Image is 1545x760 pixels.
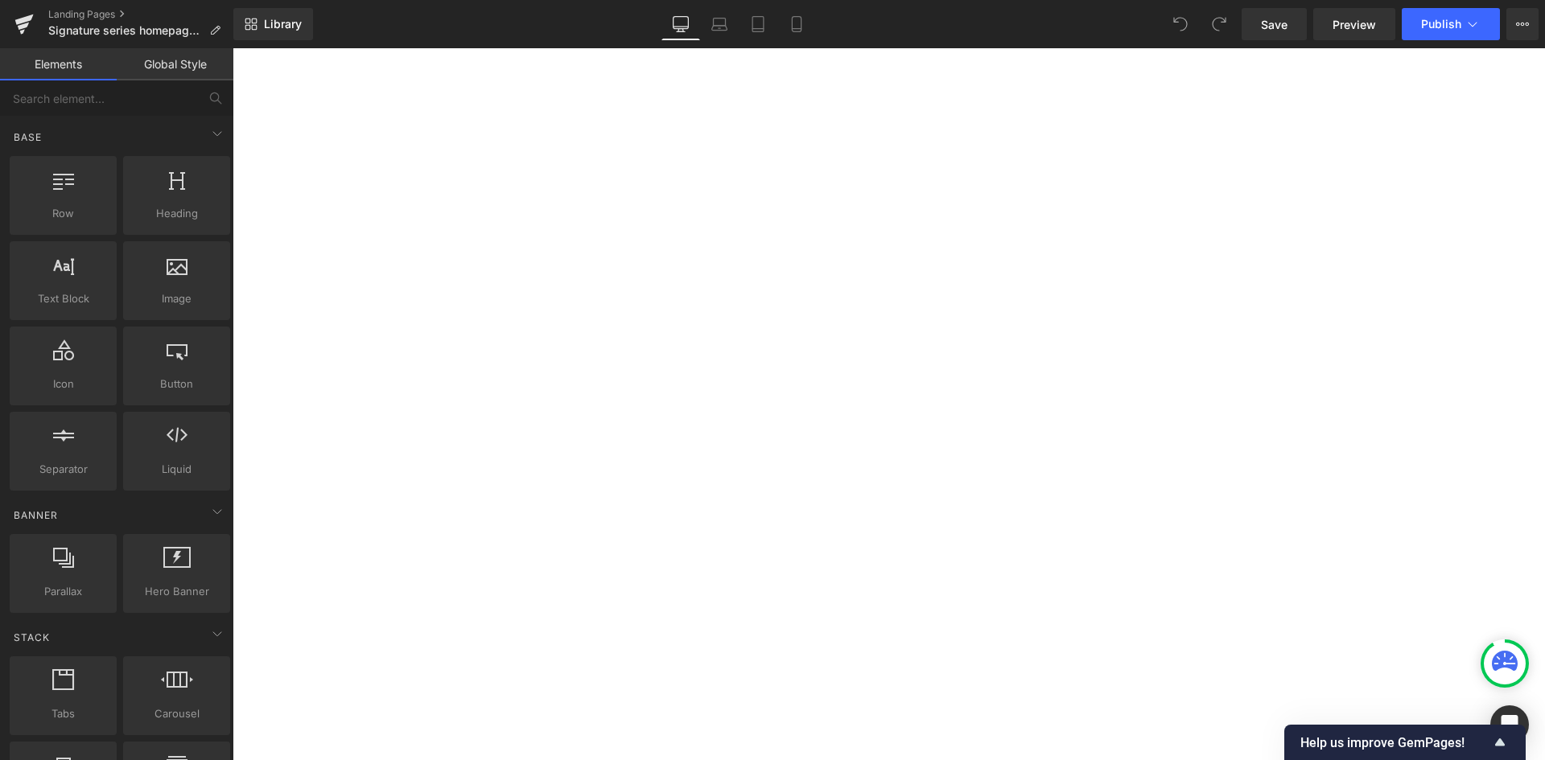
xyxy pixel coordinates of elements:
[14,583,112,600] span: Parallax
[12,129,43,145] span: Base
[1421,18,1461,31] span: Publish
[14,376,112,392] span: Icon
[1490,705,1529,744] div: Open Intercom Messenger
[233,8,313,40] a: New Library
[1300,733,1510,752] button: Show survey - Help us improve GemPages!
[700,8,739,40] a: Laptop
[264,17,302,31] span: Library
[128,205,225,222] span: Heading
[128,705,225,722] span: Carousel
[1300,735,1490,750] span: Help us improve GemPages!
[128,376,225,392] span: Button
[12,507,60,523] span: Banner
[14,705,112,722] span: Tabs
[14,461,112,478] span: Separator
[128,290,225,307] span: Image
[1164,8,1197,40] button: Undo
[777,8,816,40] a: Mobile
[1203,8,1235,40] button: Redo
[1333,16,1376,33] span: Preview
[14,290,112,307] span: Text Block
[48,8,233,21] a: Landing Pages
[1506,8,1539,40] button: More
[128,461,225,478] span: Liquid
[661,8,700,40] a: Desktop
[739,8,777,40] a: Tablet
[14,205,112,222] span: Row
[1402,8,1500,40] button: Publish
[117,48,233,80] a: Global Style
[48,24,203,37] span: Signature series homepage - FR
[1261,16,1287,33] span: Save
[1313,8,1395,40] a: Preview
[128,583,225,600] span: Hero Banner
[12,630,51,645] span: Stack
